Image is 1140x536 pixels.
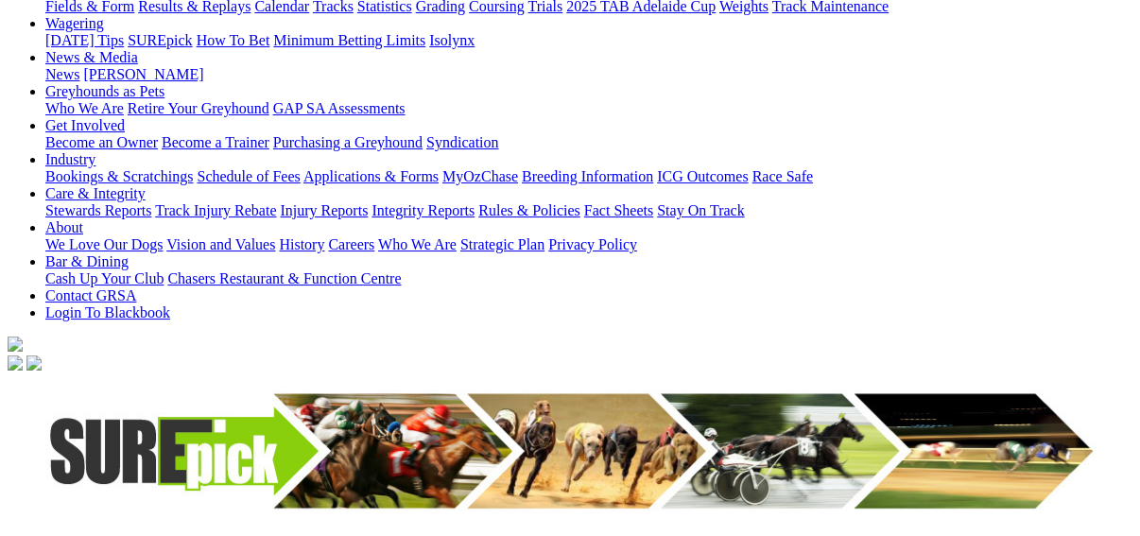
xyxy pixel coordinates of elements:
a: How To Bet [197,32,270,48]
a: Breeding Information [522,168,653,184]
a: Get Involved [45,117,125,133]
a: News & Media [45,49,138,65]
div: About [45,236,1132,253]
img: facebook.svg [8,355,23,371]
div: Industry [45,168,1132,185]
a: Become an Owner [45,134,158,150]
a: Minimum Betting Limits [273,32,425,48]
a: Integrity Reports [371,202,475,218]
a: Who We Are [45,100,124,116]
a: Purchasing a Greyhound [273,134,423,150]
a: Strategic Plan [460,236,544,252]
div: News & Media [45,66,1132,83]
a: Syndication [426,134,498,150]
a: News [45,66,79,82]
a: GAP SA Assessments [273,100,406,116]
a: Schedule of Fees [197,168,300,184]
a: History [279,236,324,252]
a: Rules & Policies [478,202,580,218]
div: Bar & Dining [45,270,1132,287]
a: ICG Outcomes [657,168,748,184]
a: Fact Sheets [584,202,653,218]
a: [PERSON_NAME] [83,66,203,82]
a: Contact GRSA [45,287,136,303]
a: Careers [328,236,374,252]
a: Privacy Policy [548,236,637,252]
a: Who We Are [378,236,457,252]
a: Injury Reports [280,202,368,218]
div: Get Involved [45,134,1132,151]
img: twitter.svg [26,355,42,371]
a: Bar & Dining [45,253,129,269]
a: Stewards Reports [45,202,151,218]
a: Login To Blackbook [45,304,170,320]
a: Industry [45,151,95,167]
a: We Love Our Dogs [45,236,163,252]
a: Track Injury Rebate [155,202,276,218]
a: Race Safe [751,168,812,184]
a: Cash Up Your Club [45,270,164,286]
a: SUREpick [128,32,192,48]
a: Become a Trainer [162,134,269,150]
a: Vision and Values [166,236,275,252]
a: About [45,219,83,235]
a: [DATE] Tips [45,32,124,48]
a: Isolynx [429,32,475,48]
a: Bookings & Scratchings [45,168,193,184]
div: Greyhounds as Pets [45,100,1132,117]
a: Care & Integrity [45,185,146,201]
a: MyOzChase [442,168,518,184]
a: Retire Your Greyhound [128,100,269,116]
a: Chasers Restaurant & Function Centre [167,270,401,286]
img: logo-grsa-white.png [8,337,23,352]
div: Care & Integrity [45,202,1132,219]
a: Applications & Forms [303,168,439,184]
a: Stay On Track [657,202,744,218]
a: Wagering [45,15,104,31]
div: Wagering [45,32,1132,49]
a: Greyhounds as Pets [45,83,164,99]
